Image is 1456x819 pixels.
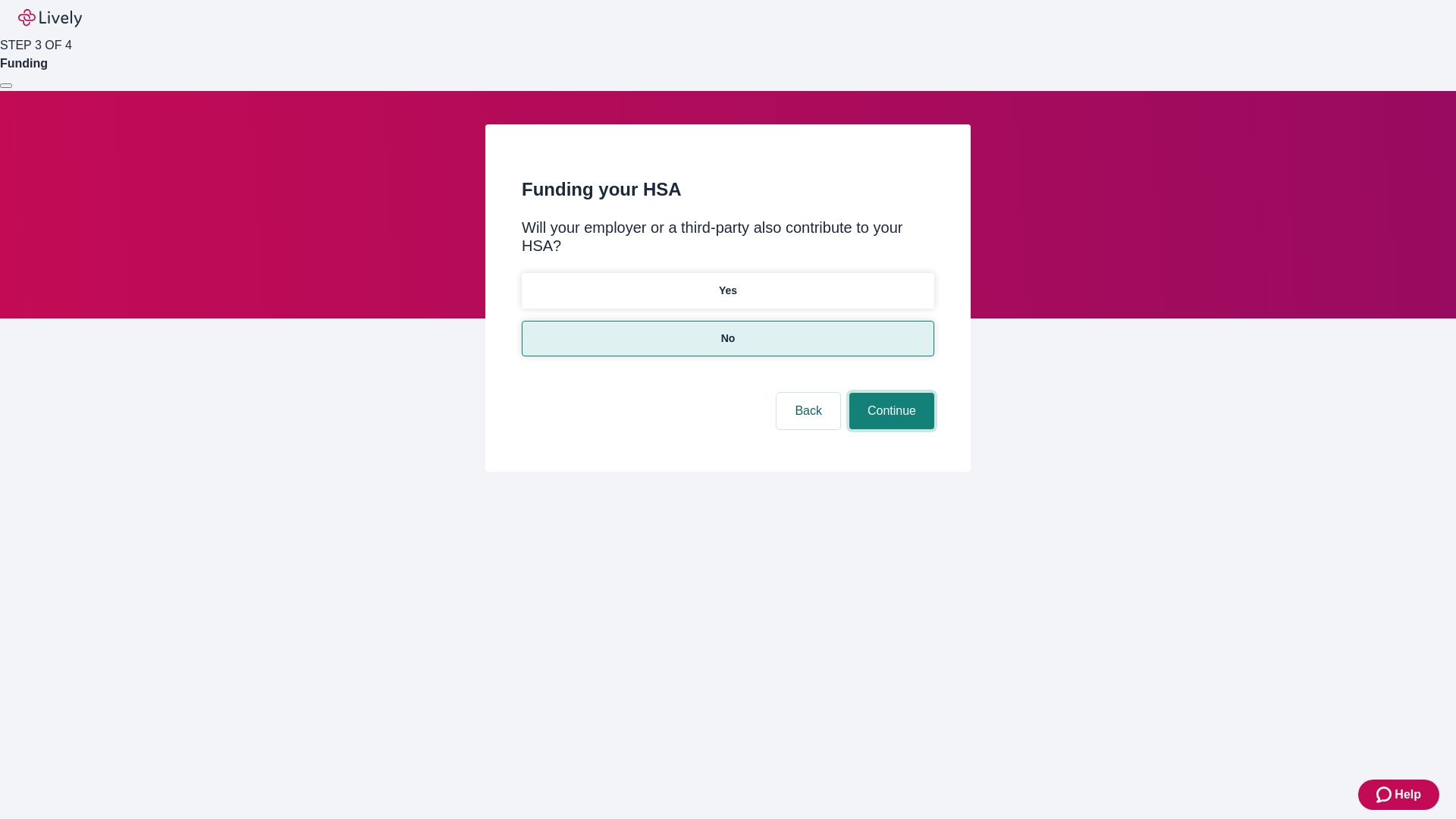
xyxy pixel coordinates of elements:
[1376,786,1395,804] svg: Zendesk support icon
[522,321,934,356] button: No
[522,218,934,255] div: Will your employer or a third-party also contribute to your HSA?
[777,393,840,429] button: Back
[522,273,934,309] button: Yes
[719,283,737,299] p: Yes
[1358,780,1439,810] button: Zendesk support iconHelp
[1395,786,1421,804] span: Help
[721,331,736,347] p: No
[522,176,934,203] h2: Funding your HSA
[18,9,82,27] img: Lively
[849,393,934,429] button: Continue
